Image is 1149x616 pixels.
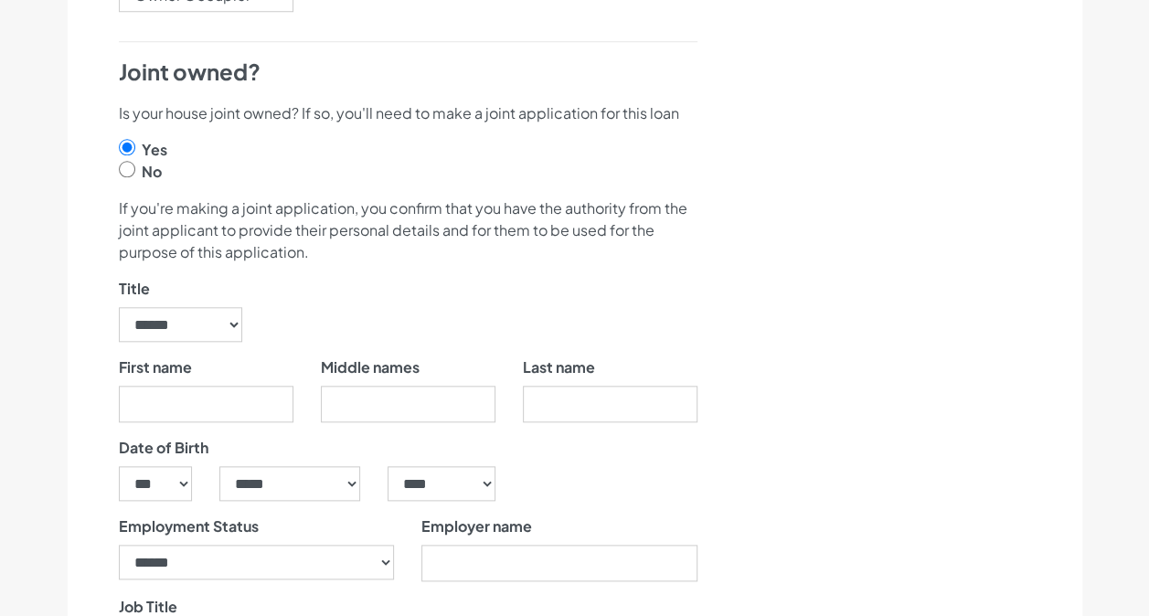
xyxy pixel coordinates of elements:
[119,57,697,88] h4: Joint owned?
[142,161,162,183] label: No
[421,515,532,537] label: Employer name
[119,197,697,263] p: If you're making a joint application, you confirm that you have the authority from the joint appl...
[142,139,167,161] label: Yes
[119,278,150,300] label: Title
[321,356,420,378] label: Middle names
[119,102,697,124] p: Is your house joint owned? If so, you'll need to make a joint application for this loan
[119,356,192,378] label: First name
[523,356,595,378] label: Last name
[119,515,259,537] label: Employment Status
[119,437,208,459] label: Date of Birth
